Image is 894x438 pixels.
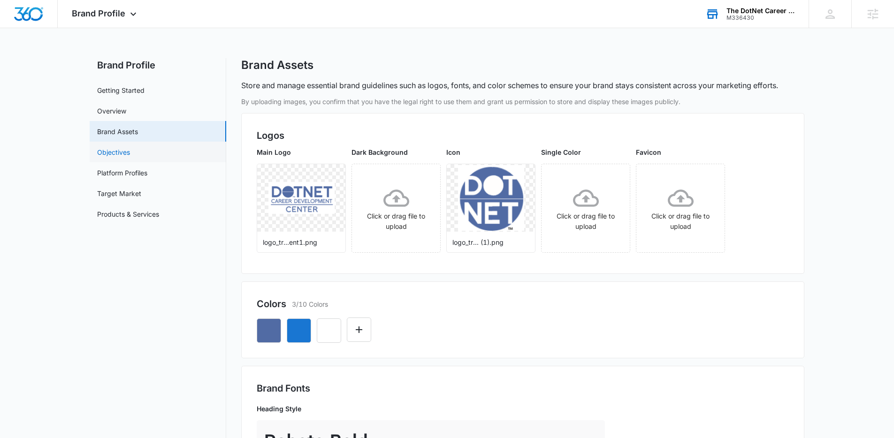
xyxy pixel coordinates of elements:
[636,185,725,232] div: Click or drag file to upload
[726,15,795,21] div: account id
[97,85,145,95] a: Getting Started
[636,147,725,157] p: Favicon
[90,58,226,72] h2: Brand Profile
[97,127,138,136] a: Brand Assets
[347,317,371,342] button: Edit Color
[452,237,529,247] p: logo_tr... (1).png
[257,381,789,395] h2: Brand Fonts
[97,209,159,219] a: Products & Services
[97,147,130,157] a: Objectives
[726,7,795,15] div: account name
[241,58,313,72] h1: Brand Assets
[263,237,340,247] p: logo_tr...ent1.png
[458,165,524,230] img: User uploaded logo
[352,185,440,232] div: Click or drag file to upload
[97,189,141,198] a: Target Market
[351,147,441,157] p: Dark Background
[636,164,725,252] span: Click or drag file to upload
[352,164,440,252] span: Click or drag file to upload
[97,106,126,116] a: Overview
[97,168,147,178] a: Platform Profiles
[446,147,535,157] p: Icon
[542,164,630,252] span: Click or drag file to upload
[257,404,605,414] p: Heading Style
[241,80,778,91] p: Store and manage essential brand guidelines such as logos, fonts, and color schemes to ensure you...
[72,8,125,18] span: Brand Profile
[541,147,630,157] p: Single Color
[268,182,335,214] img: User uploaded logo
[542,185,630,232] div: Click or drag file to upload
[257,147,346,157] p: Main Logo
[257,297,286,311] h2: Colors
[257,128,789,143] h2: Logos
[241,97,804,106] p: By uploading images, you confirm that you have the legal right to use them and grant us permissio...
[292,299,328,309] p: 3/10 Colors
